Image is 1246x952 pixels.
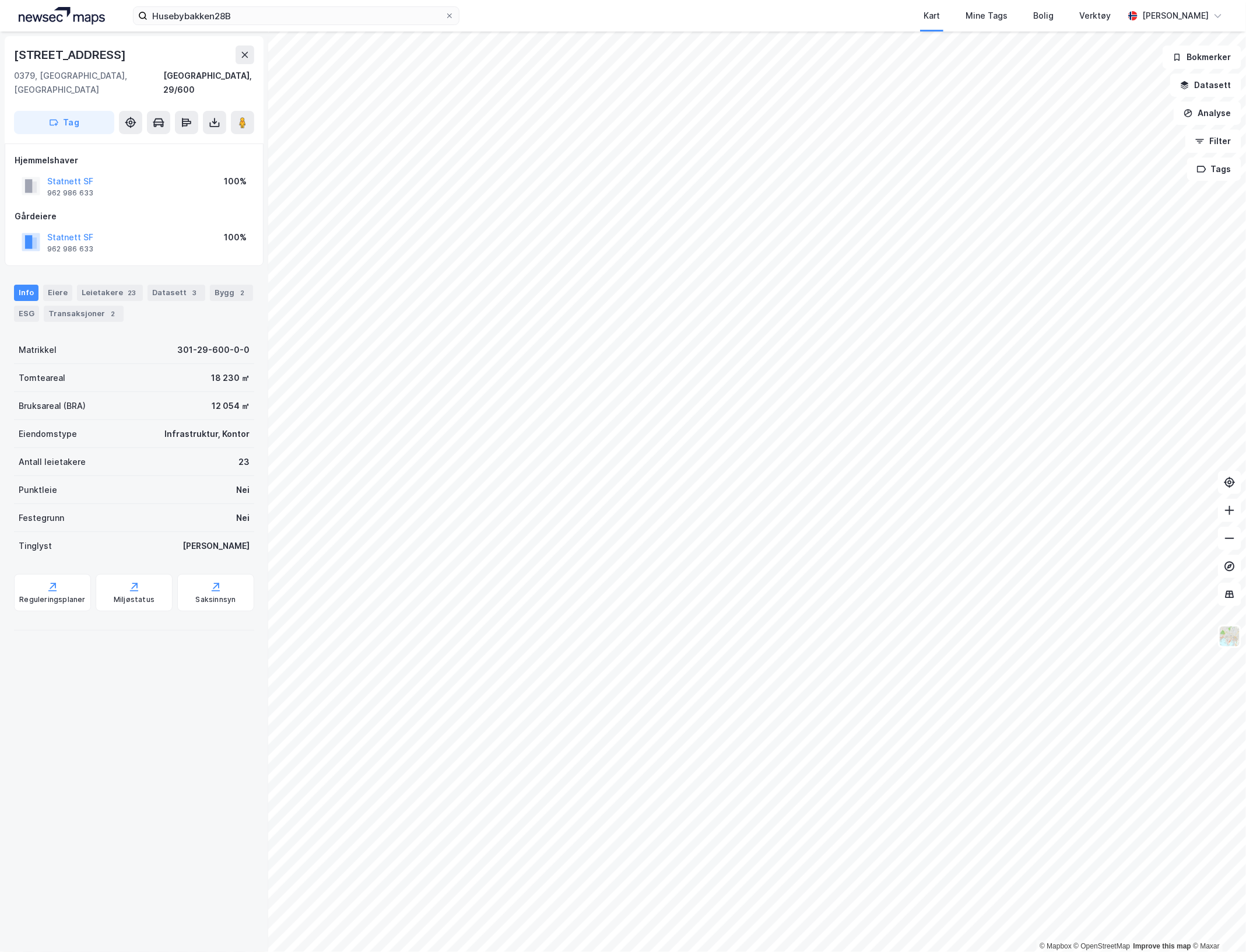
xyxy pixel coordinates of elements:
div: Transaksjoner [44,306,124,322]
div: 3 [189,287,201,299]
div: Gårdeiere [15,209,254,223]
div: 962 986 633 [47,244,93,254]
div: Bruksareal (BRA) [19,399,86,413]
div: 2 [107,308,119,320]
div: Tinglyst [19,539,52,553]
div: [STREET_ADDRESS] [14,45,128,64]
div: Kontrollprogram for chat [1188,896,1246,952]
div: Festegrunn [19,511,64,525]
div: Miljøstatus [114,595,155,604]
button: Datasett [1170,73,1241,97]
div: Saksinnsyn [196,595,236,604]
button: Analyse [1174,101,1241,125]
a: Mapbox [1040,942,1072,950]
div: Infrastruktur, Kontor [164,427,250,441]
div: Kart [924,9,940,23]
button: Tag [14,111,114,134]
div: Bygg [210,285,253,301]
img: Z [1219,625,1241,647]
div: 18 230 ㎡ [211,371,250,385]
input: Søk på adresse, matrikkel, gårdeiere, leietakere eller personer [148,7,445,24]
div: Eiere [43,285,72,301]
div: Eiendomstype [19,427,77,441]
div: 0379, [GEOGRAPHIC_DATA], [GEOGRAPHIC_DATA] [14,69,163,97]
div: 100% [224,174,247,188]
div: ESG [14,306,39,322]
img: logo.a4113a55bc3d86da70a041830d287a7e.svg [19,7,105,24]
div: 23 [238,455,250,469]
iframe: Chat Widget [1188,896,1246,952]
div: 12 054 ㎡ [212,399,250,413]
div: 2 [237,287,248,299]
button: Bokmerker [1163,45,1241,69]
div: Datasett [148,285,205,301]
div: Leietakere [77,285,143,301]
div: Bolig [1033,9,1054,23]
div: Verktøy [1079,9,1111,23]
div: Nei [236,511,250,525]
div: 962 986 633 [47,188,93,198]
div: Antall leietakere [19,455,86,469]
div: Hjemmelshaver [15,153,254,167]
div: Matrikkel [19,343,57,357]
button: Filter [1185,129,1241,153]
button: Tags [1187,157,1241,181]
div: 100% [224,230,247,244]
div: 301-29-600-0-0 [177,343,250,357]
div: Nei [236,483,250,497]
div: Punktleie [19,483,57,497]
div: Reguleringsplaner [19,595,85,604]
div: Mine Tags [966,9,1008,23]
div: 23 [125,287,138,299]
a: Improve this map [1133,942,1191,950]
div: [GEOGRAPHIC_DATA], 29/600 [163,69,254,97]
div: [PERSON_NAME] [1142,9,1209,23]
a: OpenStreetMap [1074,942,1131,950]
div: Info [14,285,38,301]
div: [PERSON_NAME] [182,539,250,553]
div: Tomteareal [19,371,65,385]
